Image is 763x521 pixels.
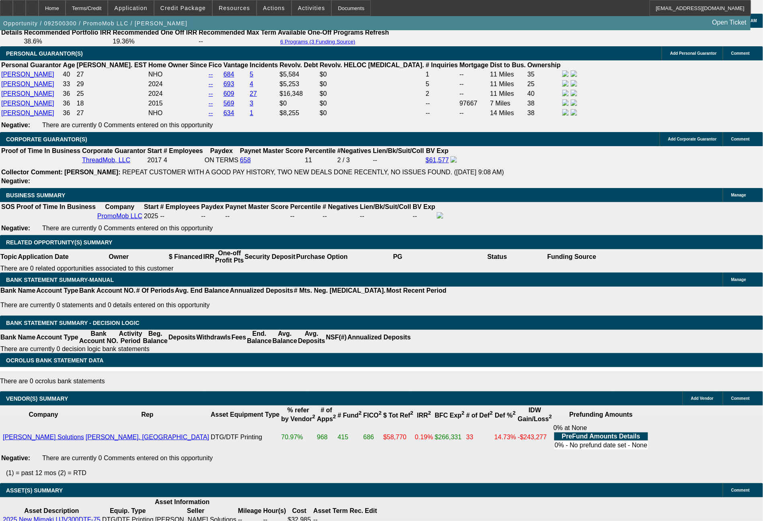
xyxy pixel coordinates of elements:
[272,330,297,345] th: Avg. Balance
[518,407,552,422] b: IDW Gain/Loss
[425,99,458,108] td: --
[82,157,130,163] a: ThreadMob, LLC
[562,80,569,87] img: facebook-icon.png
[263,507,286,514] b: Hour(s)
[527,62,561,68] b: Ownership
[224,90,234,97] a: 609
[290,203,321,210] b: Percentile
[305,147,335,154] b: Percentile
[554,441,648,449] td: 0% - No prefund date set - None
[79,330,119,345] th: Bank Account NO.
[122,169,504,176] span: REPEAT CUSTOMER WITH A GOOD PAY HISTORY, TWO NEW DEALS DONE RECENTLY, NO ISSUES FOUND. ([DATE] 9:...
[1,169,63,176] b: Collector Comment:
[6,136,87,143] span: CORPORATE GUARANTOR(S)
[198,29,277,37] th: Recommended Max Term
[279,99,319,108] td: $0
[553,424,648,450] div: 0% at None
[333,414,336,420] sup: 2
[250,110,253,116] a: 1
[426,62,458,68] b: # Inquiries
[466,424,493,451] td: 33
[231,330,247,345] th: Fees
[571,99,577,106] img: linkedin-icon.png
[0,302,446,309] p: There are currently 0 statements and 0 details entered on this opportunity
[224,81,234,87] a: 693
[3,434,84,440] a: [PERSON_NAME] Solutions
[319,89,425,98] td: $0
[337,424,362,451] td: 415
[323,203,358,210] b: # Negatives
[250,62,278,68] b: Incidents
[62,109,75,118] td: 36
[169,249,203,265] th: $ Financed
[147,147,162,154] b: Start
[448,249,547,265] th: Status
[168,330,196,345] th: Deposits
[437,212,443,219] img: facebook-icon.png
[731,396,750,401] span: Comment
[6,395,68,402] span: VENDOR(S) SUMMARY
[86,434,209,440] a: [PERSON_NAME], [GEOGRAPHIC_DATA]
[142,330,168,345] th: Beg. Balance
[250,100,253,107] a: 3
[6,277,114,283] span: BANK STATEMENT SUMMARY-MANUAL
[319,70,425,79] td: $0
[102,507,154,515] th: Equip. Type
[731,137,750,141] span: Comment
[17,249,69,265] th: Application Date
[490,410,493,416] sup: 2
[240,157,251,163] a: 658
[164,147,203,154] b: # Employees
[36,287,79,295] th: Account Type
[319,80,425,89] td: $0
[3,20,187,27] span: Opportunity / 092500300 / PromoMob LLC / [PERSON_NAME]
[1,71,54,78] a: [PERSON_NAME]
[160,203,199,210] b: # Employees
[459,89,489,98] td: --
[372,156,424,165] td: --
[731,488,750,492] span: Comment
[325,330,347,345] th: NSF(#)
[425,80,458,89] td: 5
[1,147,81,155] th: Proof of Time In Business
[215,249,244,265] th: One-off Profit Pts
[263,5,285,11] span: Actions
[163,156,204,165] td: 4
[238,507,262,514] b: Mileage
[570,411,633,418] b: Prefunding Amounts
[319,99,425,108] td: $0
[82,147,146,154] b: Corporate Guarantor
[279,80,319,89] td: $5,253
[373,147,424,154] b: Lien/Bk/Suit/Coll
[415,424,434,451] td: 0.19%
[281,424,316,451] td: 70.97%
[425,109,458,118] td: --
[114,5,147,11] span: Application
[42,122,213,128] span: There are currently 0 Comments entered on this opportunity
[386,287,447,295] th: Most Recent Period
[6,192,65,198] span: BUSINESS SUMMARY
[1,62,61,68] b: Personal Guarantor
[490,99,526,108] td: 7 Miles
[224,62,248,68] b: Vantage
[547,249,597,265] th: Funding Source
[459,99,489,108] td: 97667
[64,169,121,176] b: [PERSON_NAME]:
[360,212,411,221] td: --
[337,412,362,419] b: # Fund
[62,89,75,98] td: 36
[250,71,253,78] a: 5
[240,147,303,154] b: Paynet Master Score
[562,90,569,96] img: facebook-icon.png
[294,287,386,295] th: # Mts. Neg. [MEDICAL_DATA].
[148,70,208,79] td: NHO
[1,225,30,232] b: Negative:
[313,507,363,514] b: Asset Term Rec.
[347,330,411,345] th: Annualized Deposits
[63,62,75,68] b: Age
[1,81,54,87] a: [PERSON_NAME]
[279,89,319,98] td: $16,348
[23,37,111,45] td: 38.6%
[428,410,431,416] sup: 2
[42,455,213,461] span: There are currently 0 Comments entered on this opportunity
